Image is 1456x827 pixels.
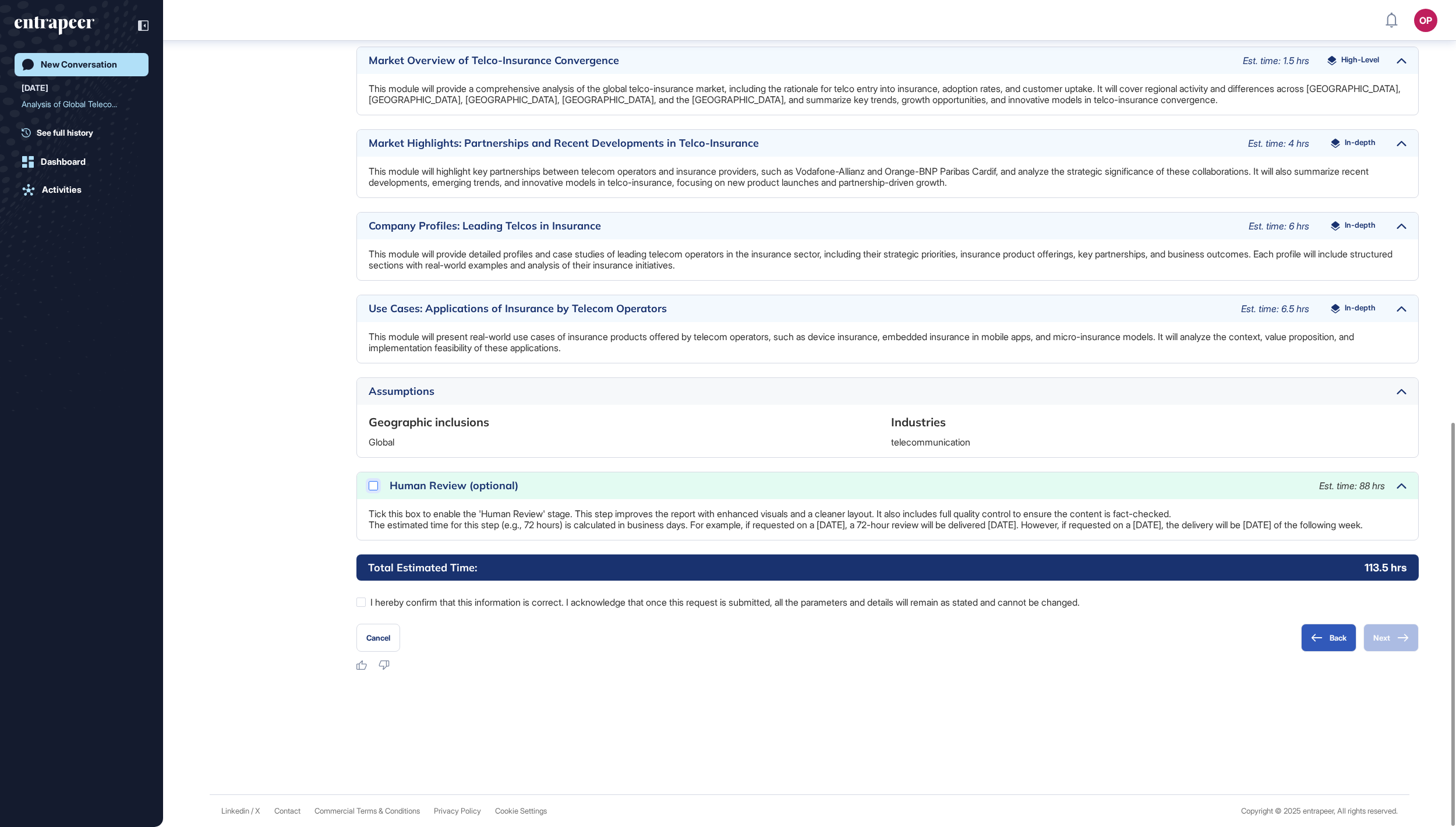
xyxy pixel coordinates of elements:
[369,508,1406,531] p: Tick this box to enable the 'Human Review' stage. This step improves the report with enhanced vis...
[369,437,884,448] p: Global
[274,807,301,815] span: Contact
[369,331,1406,354] p: This module will present real-world use cases of insurance products offered by telecom operators,...
[369,221,1237,231] div: Company Profiles: Leading Telcos in Insurance
[1345,139,1376,148] span: In-depth
[15,53,149,76] a: New Conversation
[42,185,82,195] div: Activities
[356,624,400,652] button: Cancel
[1301,624,1356,652] button: Back
[314,807,420,815] a: Commercial Terms & Conditions
[15,150,149,174] a: Dashboard
[1365,560,1407,575] p: 113.5 hrs
[356,595,1419,610] label: I hereby confirm that this information is correct. I acknowledge that once this request is submit...
[41,157,86,167] div: Dashboard
[1241,303,1309,314] span: Est. time: 6.5 hrs
[15,16,94,35] div: entrapeer-logo
[221,807,249,815] a: Linkedin
[22,81,48,95] div: [DATE]
[891,414,1406,430] h6: Industries
[369,55,1231,66] div: Market Overview of Telco-Insurance Convergence
[369,303,1229,314] div: Use Cases: Applications of Insurance by Telecom Operators
[1243,55,1309,66] span: Est. time: 1.5 hrs
[22,126,149,139] a: See full history
[1249,220,1309,232] span: Est. time: 6 hrs
[41,59,117,70] div: New Conversation
[22,95,142,114] div: Analysis of Global Telecom Operators Offering Insurance Products: Market Trends, Partnerships, an...
[390,480,1307,491] div: Human Review (optional)
[434,807,481,815] a: Privacy Policy
[22,95,132,114] div: Analysis of Global Teleco...
[1345,221,1376,231] span: In-depth
[1248,137,1309,149] span: Est. time: 4 hrs
[1345,304,1376,313] span: In-depth
[369,414,884,430] h6: Geographic inclusions
[369,386,1385,397] div: Assumptions
[1319,480,1385,492] span: Est. time: 88 hrs
[251,807,253,815] span: /
[891,437,1406,448] p: telecommunication
[495,807,547,815] a: Cookie Settings
[255,807,260,815] a: X
[369,83,1406,105] p: This module will provide a comprehensive analysis of the global telco-insurance market, including...
[368,560,477,575] h6: Total Estimated Time:
[1341,56,1379,65] span: High-Level
[369,138,1236,149] div: Market Highlights: Partnerships and Recent Developments in Telco-Insurance
[1414,9,1437,32] button: OP
[369,166,1406,188] p: This module will highlight key partnerships between telecom operators and insurance providers, su...
[1241,807,1398,815] div: Copyright © 2025 entrapeer, All rights reserved.
[15,178,149,202] a: Activities
[37,126,93,139] span: See full history
[369,249,1406,271] p: This module will provide detailed profiles and case studies of leading telecom operators in the i...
